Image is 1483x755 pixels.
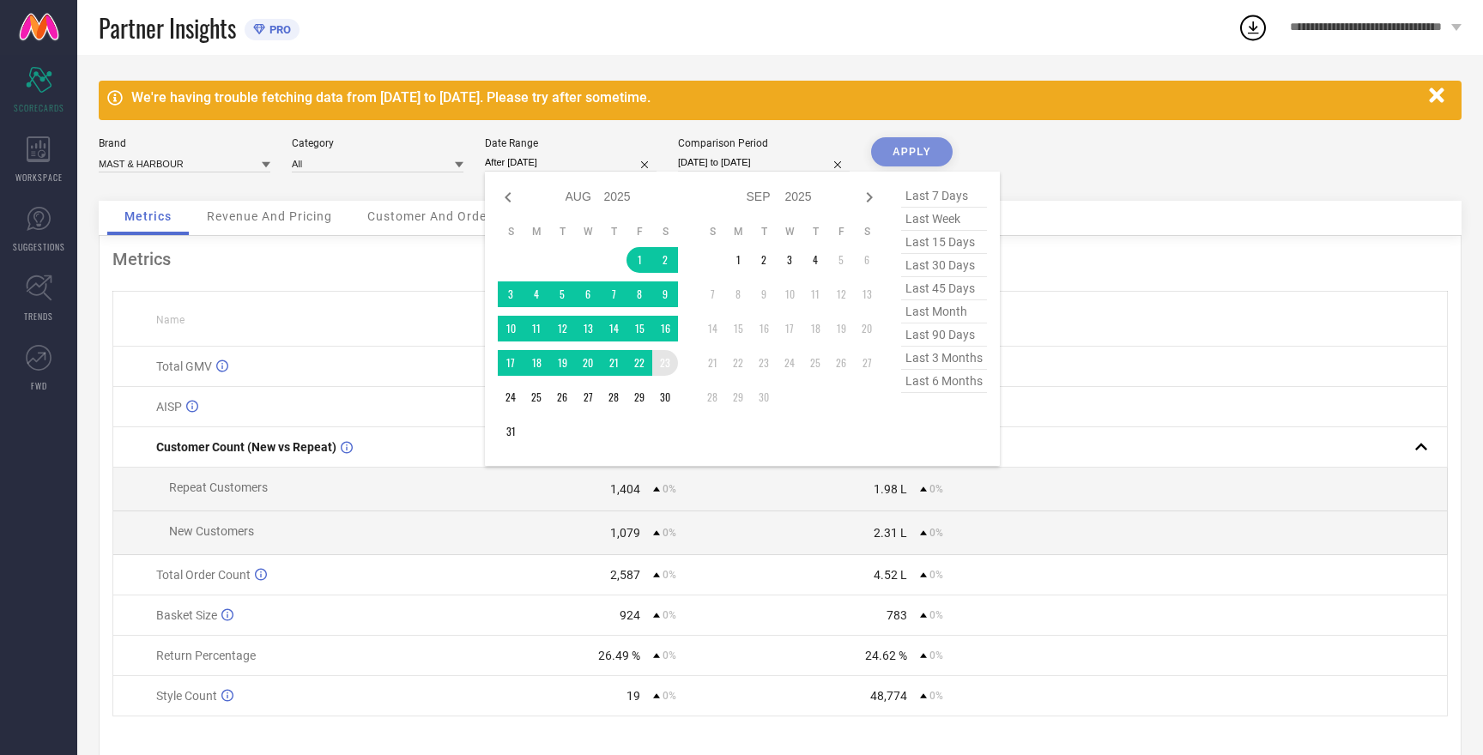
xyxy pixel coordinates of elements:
[652,225,678,239] th: Saturday
[13,240,65,253] span: SUGGESTIONS
[802,247,828,273] td: Thu Sep 04 2025
[498,316,524,341] td: Sun Aug 10 2025
[725,316,751,341] td: Mon Sep 15 2025
[367,209,499,223] span: Customer And Orders
[99,10,236,45] span: Partner Insights
[524,281,549,307] td: Mon Aug 04 2025
[751,316,777,341] td: Tue Sep 16 2025
[156,568,251,582] span: Total Order Count
[498,187,518,208] div: Previous month
[626,316,652,341] td: Fri Aug 15 2025
[663,690,676,702] span: 0%
[663,527,676,539] span: 0%
[777,350,802,376] td: Wed Sep 24 2025
[549,225,575,239] th: Tuesday
[725,247,751,273] td: Mon Sep 01 2025
[156,440,336,454] span: Customer Count (New vs Repeat)
[802,225,828,239] th: Thursday
[524,225,549,239] th: Monday
[828,225,854,239] th: Friday
[626,689,640,703] div: 19
[874,568,907,582] div: 4.52 L
[751,281,777,307] td: Tue Sep 09 2025
[601,225,626,239] th: Thursday
[777,316,802,341] td: Wed Sep 17 2025
[901,254,987,277] span: last 30 days
[929,649,943,661] span: 0%
[802,350,828,376] td: Thu Sep 25 2025
[524,350,549,376] td: Mon Aug 18 2025
[124,209,172,223] span: Metrics
[652,316,678,341] td: Sat Aug 16 2025
[485,137,657,149] div: Date Range
[663,649,676,661] span: 0%
[699,384,725,410] td: Sun Sep 28 2025
[854,281,880,307] td: Sat Sep 13 2025
[575,281,601,307] td: Wed Aug 06 2025
[575,316,601,341] td: Wed Aug 13 2025
[112,249,1448,269] div: Metrics
[601,384,626,410] td: Thu Aug 28 2025
[777,247,802,273] td: Wed Sep 03 2025
[549,384,575,410] td: Tue Aug 26 2025
[901,323,987,347] span: last 90 days
[901,277,987,300] span: last 45 days
[14,101,64,114] span: SCORECARDS
[751,350,777,376] td: Tue Sep 23 2025
[929,569,943,581] span: 0%
[498,225,524,239] th: Sunday
[678,154,850,172] input: Select comparison period
[699,225,725,239] th: Sunday
[678,137,850,149] div: Comparison Period
[15,171,63,184] span: WORKSPACE
[169,524,254,538] span: New Customers
[626,225,652,239] th: Friday
[929,690,943,702] span: 0%
[859,187,880,208] div: Next month
[854,350,880,376] td: Sat Sep 27 2025
[652,281,678,307] td: Sat Aug 09 2025
[498,384,524,410] td: Sun Aug 24 2025
[626,247,652,273] td: Fri Aug 01 2025
[663,483,676,495] span: 0%
[598,649,640,662] div: 26.49 %
[929,527,943,539] span: 0%
[652,384,678,410] td: Sat Aug 30 2025
[725,281,751,307] td: Mon Sep 08 2025
[874,526,907,540] div: 2.31 L
[156,314,185,326] span: Name
[652,247,678,273] td: Sat Aug 02 2025
[777,281,802,307] td: Wed Sep 10 2025
[699,350,725,376] td: Sun Sep 21 2025
[156,359,212,373] span: Total GMV
[620,608,640,622] div: 924
[802,316,828,341] td: Thu Sep 18 2025
[854,247,880,273] td: Sat Sep 06 2025
[601,281,626,307] td: Thu Aug 07 2025
[699,281,725,307] td: Sun Sep 07 2025
[828,281,854,307] td: Fri Sep 12 2025
[524,316,549,341] td: Mon Aug 11 2025
[828,316,854,341] td: Fri Sep 19 2025
[292,137,463,149] div: Category
[929,609,943,621] span: 0%
[601,316,626,341] td: Thu Aug 14 2025
[663,569,676,581] span: 0%
[901,370,987,393] span: last 6 months
[156,608,217,622] span: Basket Size
[575,225,601,239] th: Wednesday
[652,350,678,376] td: Sat Aug 23 2025
[626,384,652,410] td: Fri Aug 29 2025
[1238,12,1268,43] div: Open download list
[901,300,987,323] span: last month
[626,281,652,307] td: Fri Aug 08 2025
[751,384,777,410] td: Tue Sep 30 2025
[156,689,217,703] span: Style Count
[802,281,828,307] td: Thu Sep 11 2025
[865,649,907,662] div: 24.62 %
[828,350,854,376] td: Fri Sep 26 2025
[549,281,575,307] td: Tue Aug 05 2025
[901,184,987,208] span: last 7 days
[887,608,907,622] div: 783
[828,247,854,273] td: Fri Sep 05 2025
